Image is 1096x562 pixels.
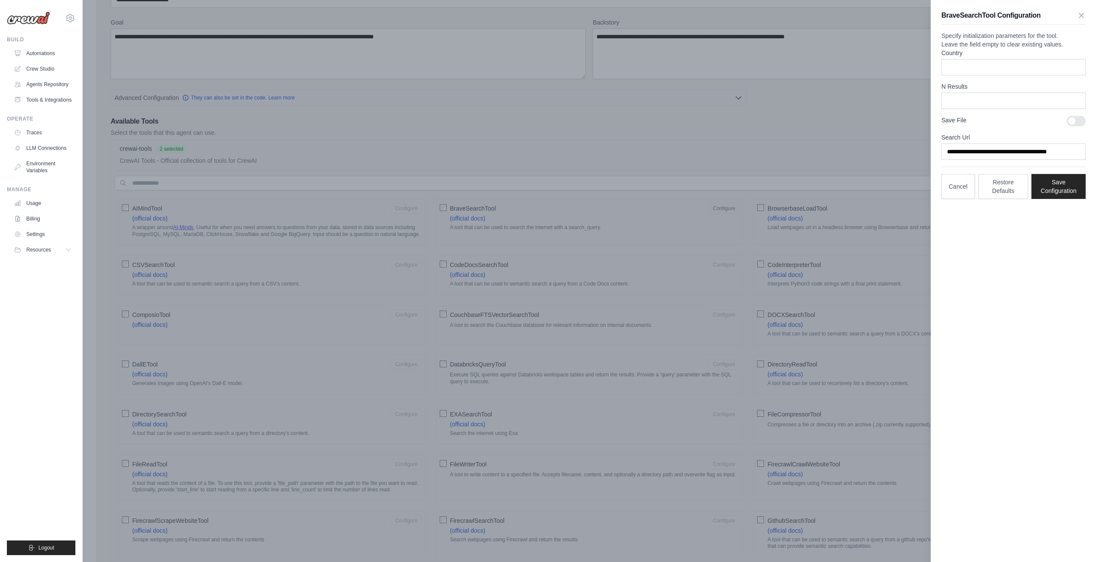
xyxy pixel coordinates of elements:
a: LLM Connections [10,141,75,155]
button: Logout [7,540,75,555]
p: Specify initialization parameters for the tool. Leave the field empty to clear existing values. [941,31,1086,49]
a: Crew Studio [10,62,75,76]
a: Agents Repository [10,78,75,91]
span: Resources [26,246,51,253]
a: Tools & Integrations [10,93,75,107]
a: Usage [10,196,75,210]
a: Billing [10,212,75,226]
label: Country [941,49,1086,57]
div: Build [7,36,75,43]
label: Search Url [941,133,1086,142]
button: Cancel [941,174,975,199]
label: Save File [941,116,1060,124]
button: Restore Defaults [978,174,1028,199]
label: N Results [941,82,1086,91]
a: Environment Variables [10,157,75,177]
a: Settings [10,227,75,241]
div: Operate [7,115,75,122]
h3: BraveSearchTool Configuration [941,10,1040,21]
span: Logout [38,544,54,551]
div: Manage [7,186,75,193]
a: Automations [10,47,75,60]
button: Resources [10,243,75,257]
img: Logo [7,12,50,25]
a: Traces [10,126,75,140]
button: Save Configuration [1031,174,1086,199]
